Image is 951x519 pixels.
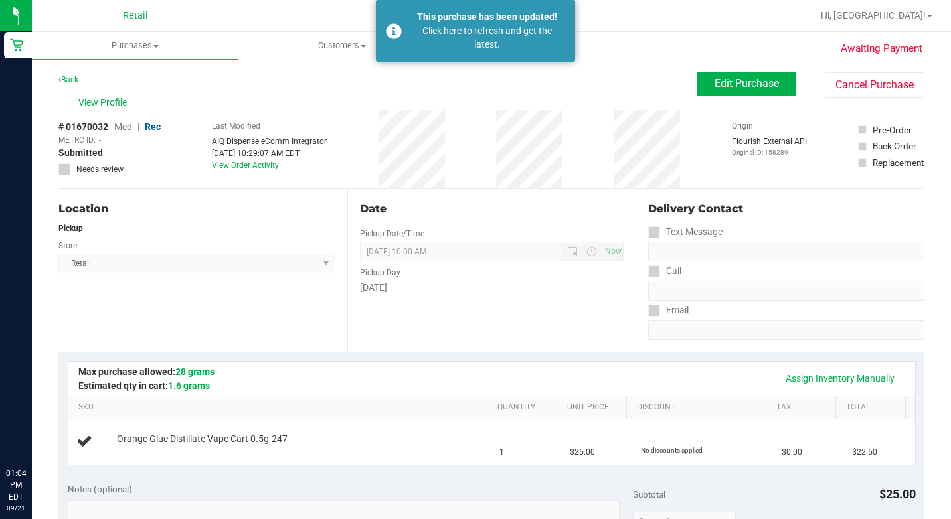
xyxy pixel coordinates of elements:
div: Pre-Order [873,123,912,137]
span: Retail [123,10,148,21]
span: $0.00 [782,446,802,459]
a: Unit Price [567,402,621,413]
a: View Order Activity [212,161,279,170]
span: $22.50 [852,446,877,459]
label: Store [58,240,77,252]
button: Edit Purchase [697,72,796,96]
div: Back Order [873,139,916,153]
span: Hi, [GEOGRAPHIC_DATA]! [821,10,926,21]
span: METRC ID: [58,134,96,146]
span: Edit Purchase [715,77,779,90]
span: $25.00 [879,487,916,501]
span: | [137,121,139,132]
label: Origin [732,120,753,132]
a: Purchases [32,32,238,60]
button: Cancel Purchase [825,72,924,98]
input: Format: (999) 999-9999 [648,242,924,261]
span: Max purchase allowed: [78,366,215,377]
label: Last Modified [212,120,260,132]
span: View Profile [78,96,131,110]
span: Purchases [32,40,238,52]
span: 1 [499,446,504,459]
span: Submitted [58,146,103,160]
span: Needs review [76,163,124,175]
span: Customers [239,40,444,52]
span: 28 grams [175,366,215,377]
span: Med [114,121,132,132]
span: Rec [145,121,161,132]
strong: Pickup [58,224,83,233]
div: Click here to refresh and get the latest. [409,24,565,52]
a: Assign Inventory Manually [777,367,903,390]
a: Tax [776,402,830,413]
a: Quantity [497,402,551,413]
span: Estimated qty in cart: [78,380,210,391]
a: SKU [78,402,481,413]
div: [DATE] 10:29:07 AM EDT [212,147,327,159]
a: Discount [637,402,760,413]
div: Date [360,201,624,217]
span: Subtotal [633,489,665,500]
div: This purchase has been updated! [409,10,565,24]
p: 01:04 PM EDT [6,467,26,503]
input: Format: (999) 999-9999 [648,281,924,301]
inline-svg: Retail [10,38,23,52]
label: Call [648,261,681,281]
span: No discounts applied [641,447,703,454]
div: Delivery Contact [648,201,924,217]
div: Replacement [873,156,924,169]
span: Awaiting Payment [841,41,922,56]
label: Pickup Date/Time [360,228,424,240]
span: # 01670032 [58,120,108,134]
label: Email [648,301,689,320]
label: Pickup Day [360,267,400,279]
span: $25.00 [570,446,595,459]
div: [DATE] [360,281,624,295]
a: Total [846,402,900,413]
span: - [99,134,101,146]
a: Customers [238,32,445,60]
p: Original ID: 158289 [732,147,807,157]
p: 09/21 [6,503,26,513]
span: 1.6 grams [168,380,210,391]
span: Orange Glue Distillate Vape Cart 0.5g-247 [117,433,288,445]
a: Back [58,75,78,84]
span: Notes (optional) [68,484,132,494]
div: AIQ Dispense eComm Integrator [212,135,327,147]
div: Flourish External API [732,135,807,157]
div: Location [58,201,335,217]
label: Text Message [648,222,723,242]
iframe: Resource center [13,413,53,453]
